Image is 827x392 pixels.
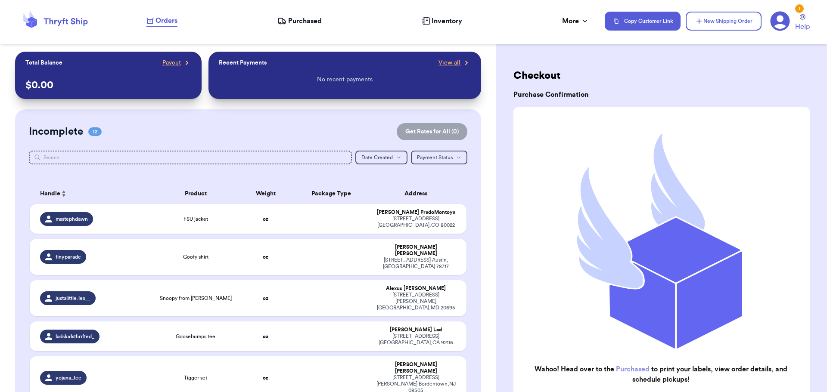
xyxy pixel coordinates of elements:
button: Copy Customer Link [605,12,681,31]
div: 1 [795,4,804,13]
span: View all [438,59,460,67]
button: New Shipping Order [686,12,762,31]
strong: oz [263,254,268,259]
p: No recent payments [317,75,373,84]
div: [STREET_ADDRESS][PERSON_NAME] [GEOGRAPHIC_DATA] , MD 20695 [376,292,456,311]
div: [PERSON_NAME] Lad [376,327,456,333]
span: 12 [88,127,102,136]
h2: Checkout [513,69,810,83]
span: Purchased [288,16,322,26]
strong: oz [263,216,268,222]
a: Purchased [616,366,650,373]
span: Payment Status [417,155,453,160]
div: [PERSON_NAME] PradoMontoya [376,209,456,216]
div: More [562,16,589,26]
span: Orders [155,15,177,26]
span: justalittle.lex__ [56,295,90,302]
div: [PERSON_NAME] [PERSON_NAME] [376,361,456,374]
strong: oz [263,375,268,380]
h2: Incomplete [29,125,83,139]
button: Get Rates for All (0) [397,123,467,140]
span: Goofy shirt [183,253,208,260]
span: yojana_tee [56,374,81,381]
a: Inventory [422,16,462,26]
h3: Purchase Confirmation [513,90,810,100]
span: Handle [40,189,60,198]
span: Tigger set [184,374,207,381]
button: Date Created [355,151,407,164]
strong: oz [263,296,268,301]
span: Help [795,22,810,32]
div: [STREET_ADDRESS] Austin , [GEOGRAPHIC_DATA] 78717 [376,257,456,270]
div: [STREET_ADDRESS] [GEOGRAPHIC_DATA] , CO 80022 [376,216,456,228]
h2: Wahoo! Head over to the to print your labels, view order details, and schedule pickups! [520,364,801,385]
a: Orders [146,15,177,27]
a: Help [795,14,810,32]
span: tinyparade [56,253,81,260]
span: Payout [162,59,181,67]
div: Alexus [PERSON_NAME] [376,285,456,292]
div: [PERSON_NAME] [PERSON_NAME] [376,244,456,257]
button: Sort ascending [60,188,67,199]
input: Search [29,151,352,164]
a: Purchased [277,16,322,26]
p: Recent Payments [219,59,267,67]
span: msstephdawn [56,216,88,222]
a: Payout [162,59,191,67]
a: 1 [770,11,790,31]
div: [STREET_ADDRESS] [GEOGRAPHIC_DATA] , CA 92116 [376,333,456,346]
span: FSU jacket [183,216,208,222]
span: Date Created [361,155,393,160]
th: Address [370,183,466,204]
span: Goosebumps tee [176,333,215,340]
p: $ 0.00 [25,78,191,92]
p: Total Balance [25,59,62,67]
span: Snoopy from [PERSON_NAME] [160,295,232,302]
th: Product [152,183,239,204]
span: Inventory [432,16,462,26]
a: View all [438,59,471,67]
strong: oz [263,334,268,339]
button: Payment Status [411,151,467,164]
span: ladskidsthrifted_ [56,333,94,340]
th: Package Type [292,183,370,204]
th: Weight [239,183,292,204]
